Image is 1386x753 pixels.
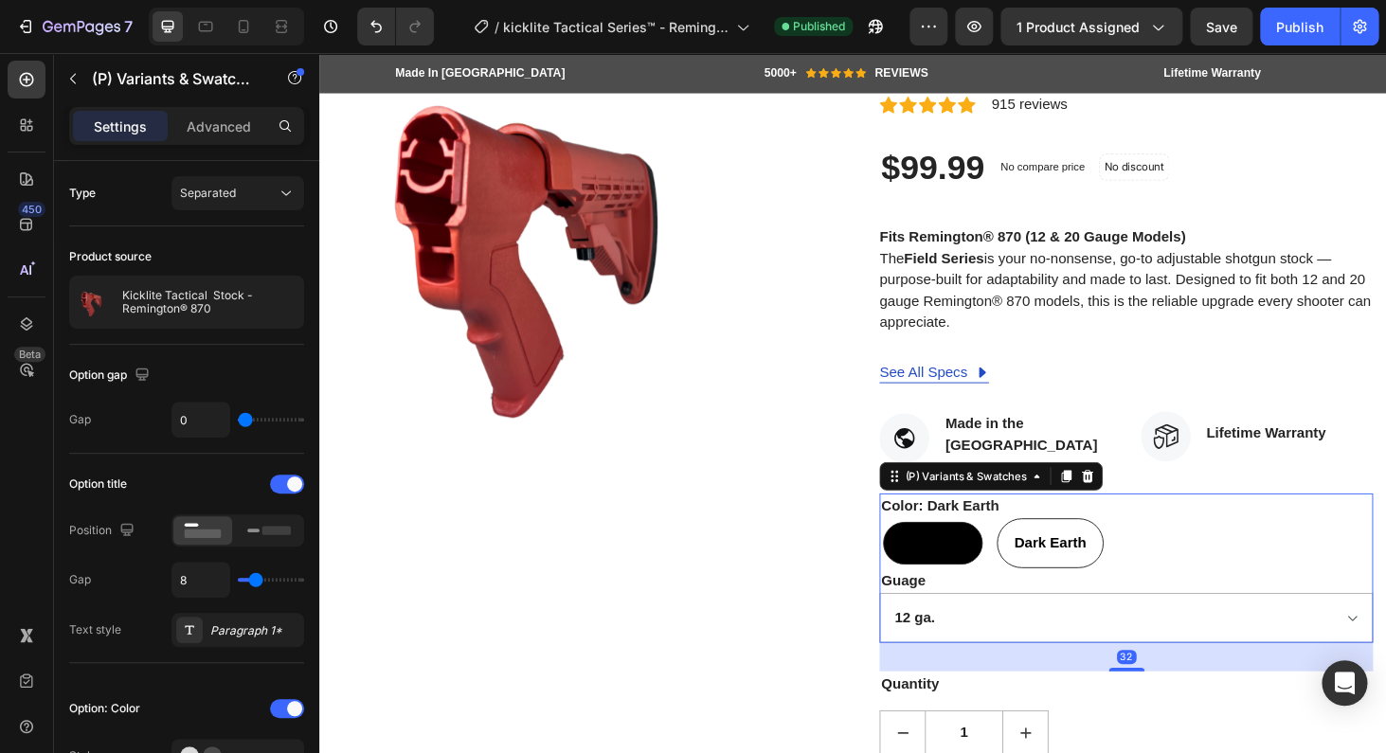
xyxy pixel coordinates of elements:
[69,475,127,493] div: Option title
[645,701,729,746] input: quantity
[597,329,691,351] div: See All Specs
[172,563,229,597] input: Auto
[124,15,133,38] p: 7
[77,283,115,321] img: product feature img
[945,393,1073,416] p: Lifetime Warranty
[495,17,499,37] span: /
[1190,8,1252,45] button: Save
[597,469,726,495] legend: Color: Dark Earth
[187,117,251,136] p: Advanced
[850,636,871,651] div: 32
[621,442,757,459] div: (P) Variants & Swatches
[597,658,1123,685] div: Quantity
[69,363,153,388] div: Option gap
[726,116,816,127] p: No compare price
[1000,8,1182,45] button: 1 product assigned
[597,548,648,575] legend: Guage
[503,17,729,37] span: kicklite Tactical Series™ - Remington® 870 Success
[1322,660,1367,706] div: Open Intercom Messenger
[210,622,299,639] div: Paragraph 1*
[837,113,900,130] p: No discount
[793,18,845,35] span: Published
[1276,17,1323,37] div: Publish
[69,621,121,638] div: Text style
[597,188,923,204] strong: Fits Remington® 870 (12 & 20 Gauge Models)
[737,511,821,533] span: Dark Earth
[597,329,713,351] a: See All Specs
[667,384,843,429] p: Made in the [GEOGRAPHIC_DATA]
[171,176,304,210] button: Separated
[14,347,45,362] div: Beta
[1260,8,1340,45] button: Publish
[69,185,96,202] div: Type
[69,411,91,428] div: Gap
[180,186,236,200] span: Separated
[1017,17,1140,37] span: 1 product assigned
[94,117,147,136] p: Settings
[69,518,138,544] div: Position
[18,202,45,217] div: 450
[729,701,776,746] button: increment
[8,8,141,45] button: 7
[172,403,229,437] input: Auto
[623,210,709,226] strong: Field Series
[122,289,297,315] p: Kicklite Tactical Stock - Remington® 870
[92,67,253,90] p: (P) Variants & Swatches
[69,700,140,717] div: Option: Color
[597,99,711,146] div: $99.99
[69,248,152,265] div: Product source
[69,571,91,588] div: Gap
[357,8,434,45] div: Undo/Redo
[319,53,1386,753] iframe: Design area
[598,701,645,746] button: decrement
[1206,19,1237,35] span: Save
[597,210,1121,295] p: The is your no-nonsense, go-to adjustable shotgun stock — purpose-built for adaptability and made...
